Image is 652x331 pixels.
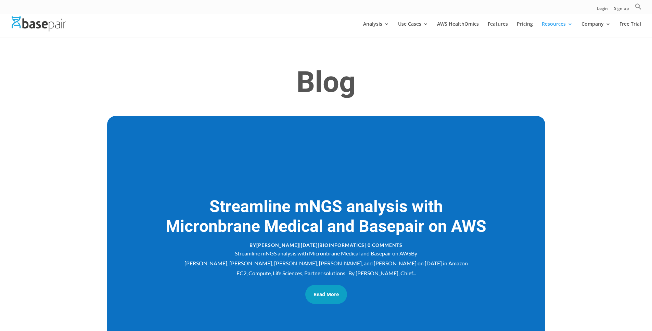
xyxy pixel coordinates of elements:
[164,249,488,278] div: Streamline mNGS analysis with Micronbrane Medical and Basepair on AWSBy [PERSON_NAME], [PERSON_NA...
[319,242,365,248] a: Bioinformatics
[542,22,573,38] a: Resources
[581,22,611,38] a: Company
[363,22,389,38] a: Analysis
[166,195,486,239] a: Streamline mNGS analysis with Micronbrane Medical and Basepair on AWS
[256,242,299,248] a: [PERSON_NAME]
[12,16,66,31] img: Basepair
[635,3,642,14] a: Search Icon Link
[517,22,533,38] a: Pricing
[597,6,608,14] a: Login
[614,6,629,14] a: Sign up
[437,22,479,38] a: AWS HealthOmics
[635,3,642,10] svg: Search
[305,285,347,304] a: Read More
[398,22,428,38] a: Use Cases
[301,242,318,248] span: [DATE]
[619,22,641,38] a: Free Trial
[107,66,545,104] h1: Blog
[488,22,508,38] a: Features
[164,240,488,249] p: by | | | 0 Comments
